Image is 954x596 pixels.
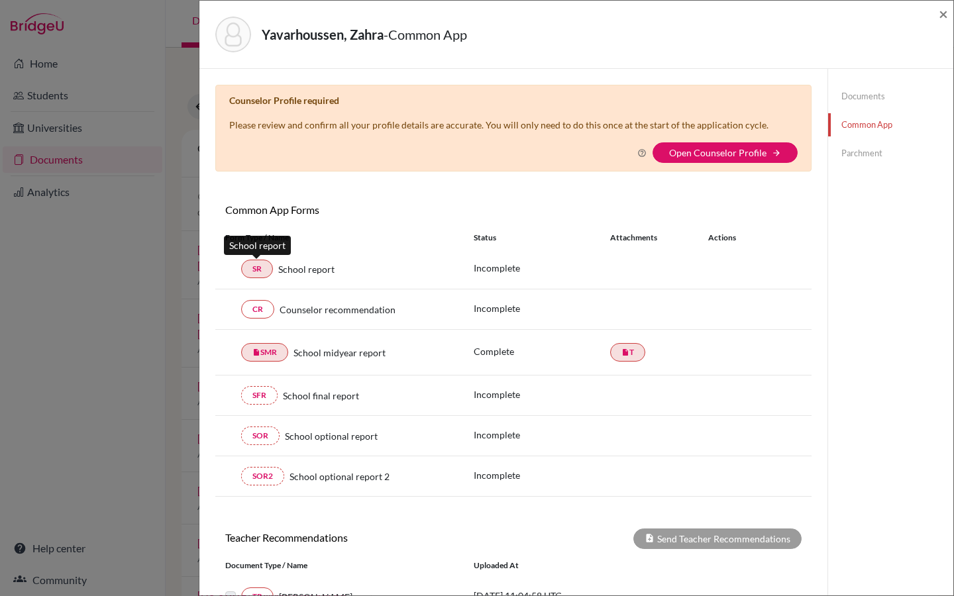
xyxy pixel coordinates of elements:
[224,236,291,255] div: School report
[633,528,802,549] div: Send Teacher Recommendations
[384,26,467,42] span: - Common App
[285,429,378,443] span: School optional report
[772,148,781,158] i: arrow_forward
[621,348,629,356] i: insert_drive_file
[669,147,767,158] a: Open Counselor Profile
[653,142,798,163] button: Open Counselor Profilearrow_forward
[290,470,390,483] span: School optional report 2
[939,6,948,22] button: Close
[293,346,386,360] span: School midyear report
[229,95,339,106] b: Counselor Profile required
[215,232,464,244] div: Form Type / Name
[474,301,610,315] p: Incomplete
[215,203,513,216] h6: Common App Forms
[828,113,953,136] a: Common App
[215,560,464,571] div: Document Type / Name
[828,142,953,165] a: Parchment
[474,344,610,358] p: Complete
[229,118,768,132] p: Please review and confirm all your profile details are accurate. You will only need to do this on...
[464,560,662,571] div: Uploaded at
[474,232,610,244] div: Status
[252,348,260,356] i: insert_drive_file
[939,4,948,23] span: ×
[262,26,384,42] strong: Yavarhoussen, Zahra
[474,468,610,482] p: Incomplete
[280,303,396,317] span: Counselor recommendation
[474,428,610,442] p: Incomplete
[610,343,645,362] a: insert_drive_fileT
[474,387,610,401] p: Incomplete
[474,261,610,275] p: Incomplete
[283,389,359,403] span: School final report
[610,232,692,244] div: Attachments
[241,343,288,362] a: insert_drive_fileSMR
[241,300,274,319] a: CR
[692,232,774,244] div: Actions
[278,262,335,276] span: School report
[215,531,513,544] h6: Teacher Recommendations
[241,386,278,405] a: SFR
[241,426,280,445] a: SOR
[828,85,953,108] a: Documents
[241,467,284,485] a: SOR2
[241,260,273,278] a: SR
